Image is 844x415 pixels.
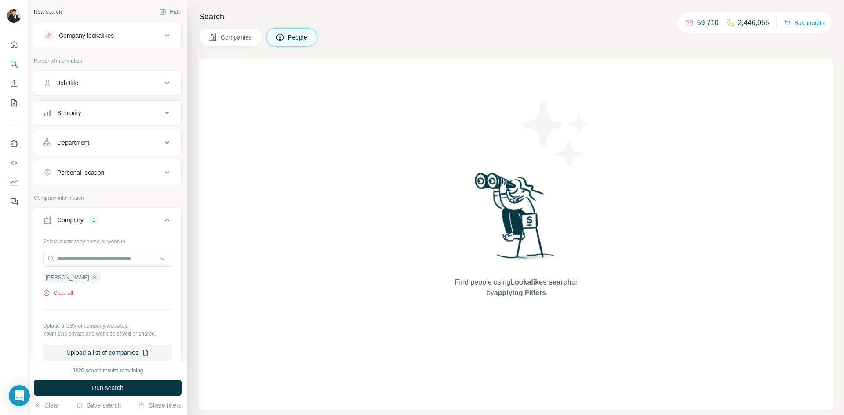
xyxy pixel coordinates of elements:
button: Upload a list of companies [43,345,172,361]
p: Personal information [34,57,182,65]
p: Company information [34,194,182,202]
button: Clear all [43,289,73,297]
img: Avatar [7,9,21,23]
button: Feedback [7,194,21,209]
div: 9820 search results remaining [73,367,143,375]
div: 1 [89,216,99,224]
button: Share filters [138,401,182,410]
div: Select a company name or website [43,234,172,245]
button: My lists [7,95,21,111]
button: Buy credits [784,17,825,29]
div: Personal location [57,168,104,177]
button: Enrich CSV [7,76,21,91]
button: Use Surfe API [7,155,21,171]
div: Department [57,138,89,147]
img: Surfe Illustration - Stars [517,94,596,173]
button: Personal location [34,162,181,183]
div: Company [57,216,84,224]
button: Clear [34,401,59,410]
button: Department [34,132,181,153]
img: Surfe Illustration - Woman searching with binoculars [471,170,562,268]
span: People [288,33,308,42]
div: Company lookalikes [59,31,114,40]
span: Companies [221,33,253,42]
p: 2,446,055 [738,18,769,28]
span: Run search [92,383,124,392]
button: Job title [34,72,181,94]
span: applying Filters [494,289,546,296]
div: Open Intercom Messenger [9,385,30,406]
div: Job title [57,79,78,87]
div: New search [34,8,62,16]
span: Lookalikes search [510,278,571,286]
p: Your list is private and won't be saved or shared. [43,330,172,338]
span: Find people using or by [446,277,586,298]
button: Company1 [34,209,181,234]
button: Run search [34,380,182,396]
button: Dashboard [7,174,21,190]
div: Seniority [57,108,81,117]
button: Quick start [7,37,21,53]
h4: Search [199,11,833,23]
button: Save search [76,401,121,410]
button: Search [7,56,21,72]
button: Company lookalikes [34,25,181,46]
button: Use Surfe on LinkedIn [7,136,21,152]
button: Hide [153,5,187,18]
span: [PERSON_NAME] [46,274,89,281]
button: Seniority [34,102,181,123]
p: 59,710 [697,18,719,28]
p: Upload a CSV of company websites. [43,322,172,330]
